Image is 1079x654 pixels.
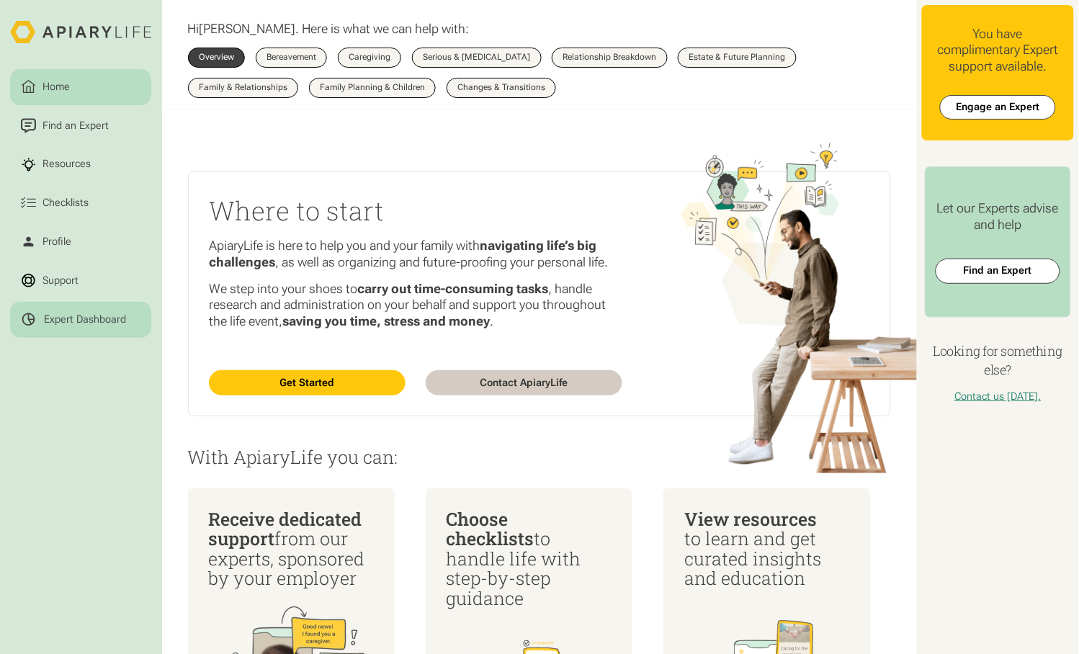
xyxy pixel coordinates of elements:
a: Profile [10,224,151,260]
span: View resources [684,507,817,531]
a: Contact ApiaryLife [426,370,622,395]
div: to handle life with step-by-step guidance [447,509,612,609]
a: Engage an Expert [940,95,1056,120]
span: [PERSON_NAME] [200,21,296,36]
span: Choose checklists [447,507,534,551]
p: We step into your shoes to , handle research and administration on your behalf and support you th... [209,281,622,329]
a: Changes & Transitions [447,78,557,98]
div: Resources [40,157,94,173]
a: Bereavement [256,48,328,68]
a: Estate & Future Planning [678,48,797,68]
a: Checklists [10,185,151,221]
h4: Looking for something else? [922,341,1073,380]
div: Family & Relationships [199,84,287,92]
div: Serious & [MEDICAL_DATA] [423,53,530,62]
h2: Where to start [209,193,622,228]
span: Receive dedicated support [208,507,362,551]
div: Estate & Future Planning [689,53,785,62]
div: You have complimentary Expert support available. [933,26,1064,74]
a: Relationship Breakdown [552,48,668,68]
div: from our experts, sponsored by your employer [208,509,374,589]
a: Family Planning & Children [309,78,436,98]
strong: navigating life’s big challenges [209,238,596,269]
div: Expert Dashboard [44,313,126,326]
div: Support [40,273,81,289]
a: Family & Relationships [188,78,299,98]
div: Find an Expert [40,118,112,134]
a: Contact us [DATE]. [955,390,1042,403]
div: Bereavement [267,53,316,62]
a: Resources [10,146,151,182]
div: Family Planning & Children [320,84,425,92]
div: Let our Experts advise and help [936,200,1060,233]
strong: saving you time, stress and money [282,313,490,328]
div: Profile [40,234,74,250]
a: Serious & [MEDICAL_DATA] [412,48,542,68]
div: Relationship Breakdown [563,53,656,62]
div: Changes & Transitions [457,84,545,92]
a: Support [10,263,151,299]
div: Home [40,79,73,95]
p: With ApiaryLife you can: [188,447,892,467]
a: Find an Expert [10,107,151,143]
a: Home [10,69,151,105]
p: Hi . Here is what we can help with: [188,21,470,37]
p: ApiaryLife is here to help you and your family with , as well as organizing and future-proofing y... [209,238,622,270]
div: Checklists [40,195,91,211]
a: Caregiving [338,48,402,68]
a: Get Started [209,370,405,395]
div: to learn and get curated insights and education [684,509,850,589]
a: Expert Dashboard [10,302,151,338]
div: Caregiving [349,53,390,62]
strong: carry out time-consuming tasks [357,281,548,296]
a: Overview [188,48,246,68]
a: Find an Expert [936,259,1060,283]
